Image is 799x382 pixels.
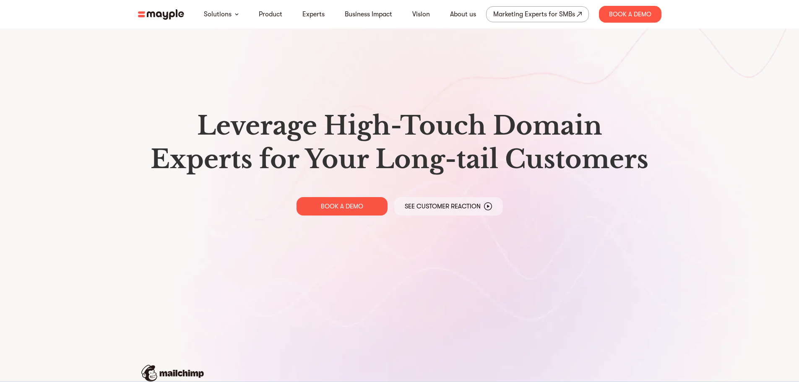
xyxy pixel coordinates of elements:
[405,202,481,210] p: See Customer Reaction
[412,9,430,19] a: Vision
[302,9,325,19] a: Experts
[138,9,184,20] img: mayple-logo
[235,13,239,16] img: arrow-down
[204,9,232,19] a: Solutions
[259,9,282,19] a: Product
[450,9,476,19] a: About us
[486,6,589,22] a: Marketing Experts for SMBs
[141,365,204,382] img: mailchimp-logo
[599,6,661,23] div: Book A Demo
[394,197,503,216] a: See Customer Reaction
[321,202,363,210] p: BOOK A DEMO
[493,8,575,20] div: Marketing Experts for SMBs
[345,9,392,19] a: Business Impact
[145,109,655,176] h1: Leverage High-Touch Domain Experts for Your Long-tail Customers
[297,197,388,216] a: BOOK A DEMO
